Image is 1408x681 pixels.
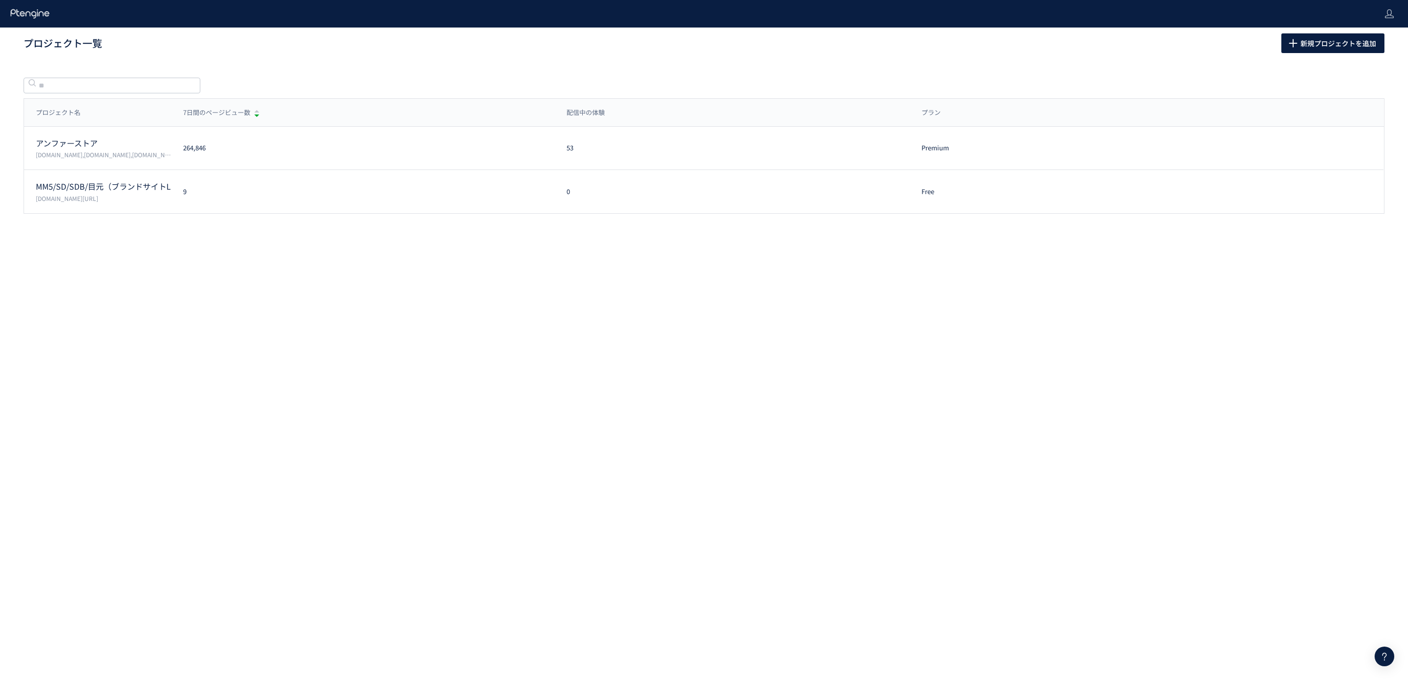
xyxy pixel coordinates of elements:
div: Premium [910,143,1236,153]
span: 新規プロジェクトを追加 [1300,33,1376,53]
p: scalp-d.angfa-store.jp/ [36,194,171,202]
div: 0 [555,187,909,197]
div: 264,846 [171,143,555,153]
span: プロジェクト名 [36,108,81,117]
div: 53 [555,143,909,153]
div: Free [910,187,1236,197]
span: プラン [921,108,941,117]
h1: プロジェクト一覧 [24,36,1260,51]
span: 配信中の体験 [567,108,605,117]
p: MM5/SD/SDB/目元（ブランドサイトLP/広告LP） [36,181,171,192]
p: アンファーストア [36,138,171,149]
p: permuta.jp,femtur.jp,angfa-store.jp,shopping.geocities.jp [36,150,171,159]
button: 新規プロジェクトを追加 [1281,33,1384,53]
span: 7日間のページビュー数 [183,108,250,117]
div: 9 [171,187,555,197]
